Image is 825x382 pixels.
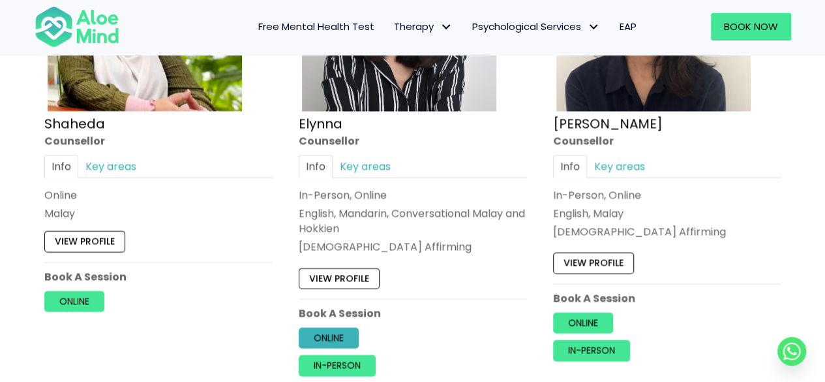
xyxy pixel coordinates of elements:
[553,206,781,221] p: English, Malay
[437,18,456,37] span: Therapy: submenu
[333,155,398,178] a: Key areas
[553,115,663,133] a: [PERSON_NAME]
[299,306,527,321] p: Book A Session
[299,115,342,133] a: Elynna
[258,20,374,33] span: Free Mental Health Test
[35,5,119,48] img: Aloe mind Logo
[44,270,273,285] p: Book A Session
[724,20,778,33] span: Book Now
[610,13,646,40] a: EAP
[44,155,78,178] a: Info
[299,188,527,203] div: In-Person, Online
[553,225,781,240] div: [DEMOGRAPHIC_DATA] Affirming
[299,134,527,149] div: Counsellor
[44,291,104,312] a: Online
[553,313,613,334] a: Online
[299,206,527,236] p: English, Mandarin, Conversational Malay and Hokkien
[587,155,652,178] a: Key areas
[394,20,453,33] span: Therapy
[136,13,646,40] nav: Menu
[44,232,125,253] a: View profile
[553,155,587,178] a: Info
[44,115,105,133] a: Shaheda
[299,268,380,289] a: View profile
[462,13,610,40] a: Psychological ServicesPsychological Services: submenu
[384,13,462,40] a: TherapyTherapy: submenu
[299,240,527,255] div: [DEMOGRAPHIC_DATA] Affirming
[78,155,143,178] a: Key areas
[44,188,273,203] div: Online
[620,20,637,33] span: EAP
[711,13,791,40] a: Book Now
[299,155,333,178] a: Info
[777,337,806,366] a: Whatsapp
[553,253,634,274] a: View profile
[299,328,359,349] a: Online
[553,134,781,149] div: Counsellor
[584,18,603,37] span: Psychological Services: submenu
[44,206,273,221] p: Malay
[553,188,781,203] div: In-Person, Online
[553,341,630,362] a: In-person
[299,356,376,377] a: In-person
[248,13,384,40] a: Free Mental Health Test
[553,291,781,306] p: Book A Session
[44,134,273,149] div: Counsellor
[472,20,600,33] span: Psychological Services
